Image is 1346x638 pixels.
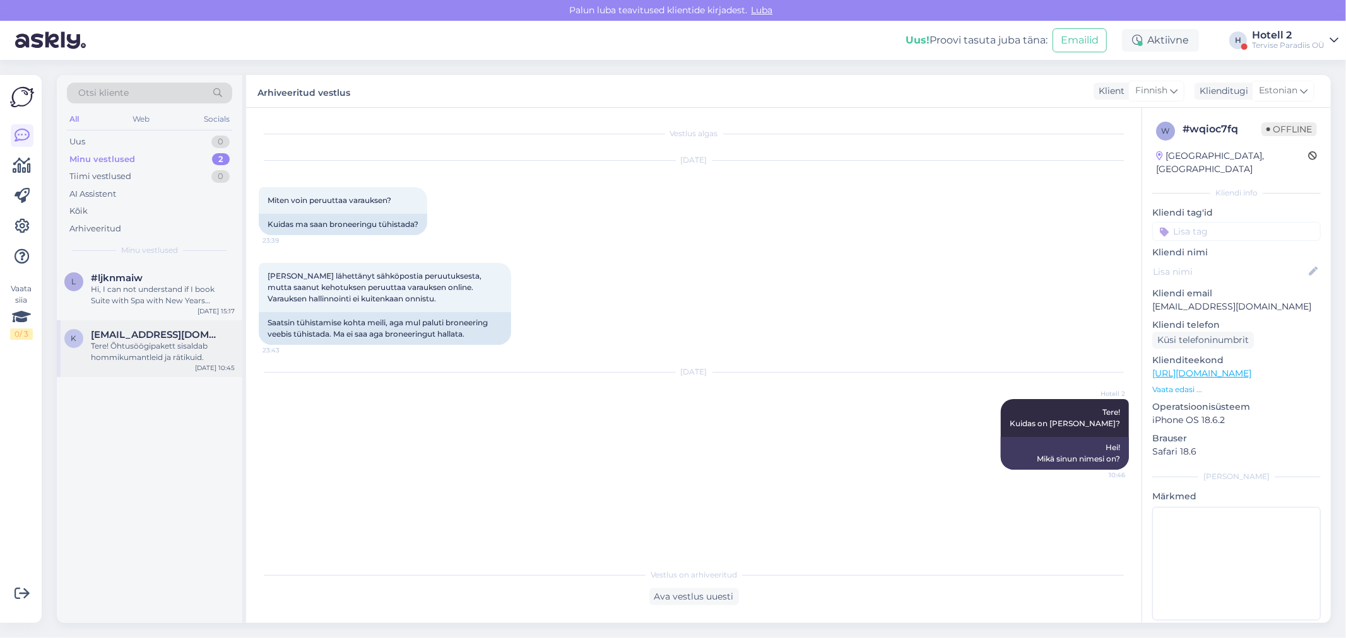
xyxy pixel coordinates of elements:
span: 23:39 [263,236,310,245]
div: Web [131,111,153,127]
p: Kliendi nimi [1152,246,1321,259]
div: Kõik [69,205,88,217]
div: Klient [1094,84,1125,98]
span: #ljknmaiw [91,272,143,284]
a: Hotell 2Tervise Paradiis OÜ [1252,30,1338,50]
span: Minu vestlused [121,245,178,256]
div: Vestlus algas [259,128,1129,139]
div: [PERSON_NAME] [1152,471,1321,482]
div: Vaata siia [10,283,33,340]
div: 2 [212,153,230,166]
p: Kliendi telefon [1152,318,1321,332]
p: Operatsioonisüsteem [1152,400,1321,414]
div: Ava vestlus uuesti [649,588,739,605]
div: Hi, I can not understand if I book Suite with Spa with New Years package, if it will include my c... [91,284,235,306]
p: Märkmed [1152,490,1321,503]
div: AI Assistent [69,188,116,200]
span: 10:46 [1078,470,1125,480]
div: 0 / 3 [10,328,33,340]
p: Klienditeekond [1152,354,1321,367]
p: Safari 18.6 [1152,445,1321,458]
a: [URL][DOMAIN_NAME] [1152,368,1251,379]
div: Tervise Paradiis OÜ [1252,40,1325,50]
div: All [67,111,81,127]
span: [PERSON_NAME] lähettänyt sähköpostia peruutuksesta, mutta saanut kehotuksen peruuttaa varauksen o... [268,271,483,303]
div: Kliendi info [1152,187,1321,199]
div: Saatsin tühistamise kohta meili, aga mul paluti broneering veebis tühistada. Ma ei saa aga bronee... [259,312,511,345]
span: Otsi kliente [78,86,129,100]
span: k [71,333,77,343]
div: Uus [69,136,85,148]
div: Tere! Õhtusöögipakett sisaldab hommikumantleid ja rätikuid. [91,340,235,363]
div: [DATE] 15:17 [198,306,235,316]
p: Brauser [1152,432,1321,445]
div: Tiimi vestlused [69,170,131,183]
div: [DATE] [259,366,1129,378]
div: Klienditugi [1195,84,1248,98]
div: Minu vestlused [69,153,135,166]
p: Vaata edasi ... [1152,384,1321,395]
span: Offline [1261,122,1317,136]
p: Kliendi tag'id [1152,206,1321,219]
input: Lisa tag [1152,222,1321,241]
span: Finnish [1135,84,1167,98]
div: Küsi telefoninumbrit [1152,332,1254,349]
span: Miten voin peruuttaa varauksen? [268,195,391,205]
label: Arhiveeritud vestlus [257,83,350,100]
span: w [1162,126,1170,136]
span: Luba [748,4,777,16]
div: Hei! Mikä sinun nimesi on? [1001,437,1129,470]
div: 0 [211,170,230,183]
div: 0 [211,136,230,148]
p: Kliendi email [1152,287,1321,300]
img: Askly Logo [10,85,34,109]
p: iPhone OS 18.6.2 [1152,414,1321,427]
div: H [1229,32,1247,49]
span: Estonian [1259,84,1297,98]
span: Vestlus on arhiveeritud [651,569,737,581]
p: [EMAIL_ADDRESS][DOMAIN_NAME] [1152,300,1321,313]
div: [DATE] [259,154,1129,166]
div: Aktiivne [1122,29,1199,52]
div: [GEOGRAPHIC_DATA], [GEOGRAPHIC_DATA] [1156,149,1308,176]
span: l [72,277,76,286]
span: karbuzanova83@gmail.com [91,329,222,340]
button: Emailid [1053,28,1107,52]
b: Uus! [906,34,930,46]
div: # wqioc7fq [1183,122,1261,137]
div: Socials [201,111,232,127]
span: 23:43 [263,345,310,355]
input: Lisa nimi [1153,265,1306,279]
div: Arhiveeritud [69,223,121,235]
div: Proovi tasuta juba täna: [906,33,1048,48]
span: Hotell 2 [1078,389,1125,398]
div: Kuidas ma saan broneeringu tühistada? [259,214,427,235]
div: [DATE] 10:45 [195,363,235,373]
div: Hotell 2 [1252,30,1325,40]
